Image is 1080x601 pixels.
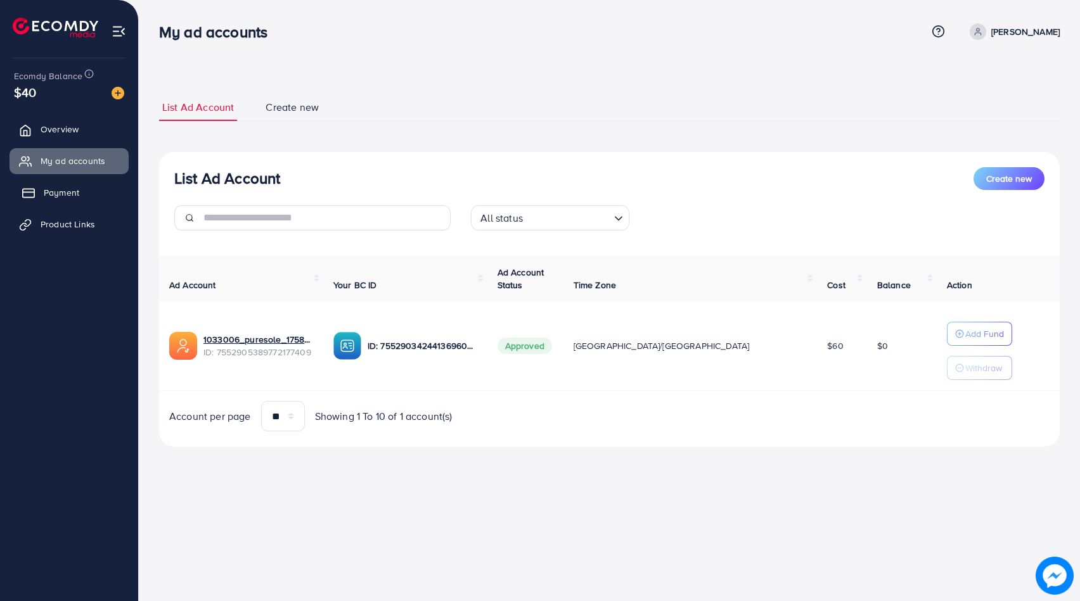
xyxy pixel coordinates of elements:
span: Ad Account Status [498,266,544,291]
span: Ecomdy Balance [14,70,82,82]
p: [PERSON_NAME] [991,24,1060,39]
span: Your BC ID [333,279,377,291]
span: $0 [877,339,888,352]
span: Balance [877,279,911,291]
input: Search for option [527,206,609,227]
img: menu [112,24,126,39]
a: My ad accounts [10,148,129,174]
h3: List Ad Account [174,169,280,187]
img: logo [13,18,98,37]
span: Approved [498,338,552,354]
span: All status [478,209,525,227]
span: My ad accounts [41,155,105,167]
img: ic-ba-acc.ded83a64.svg [333,332,361,360]
a: Overview [10,117,129,142]
h3: My ad accounts [159,23,278,41]
span: List Ad Account [162,100,234,115]
span: Create new [986,172,1032,185]
a: [PERSON_NAME] [965,23,1060,40]
img: image [112,87,124,99]
a: 1033006_puresole_1758547841281 [203,333,313,346]
span: ID: 7552905389772177409 [203,346,313,358]
span: Ad Account [169,279,216,291]
span: Overview [41,123,79,136]
span: Time Zone [574,279,616,291]
span: Account per page [169,409,251,424]
a: Product Links [10,212,129,237]
span: Showing 1 To 10 of 1 account(s) [315,409,453,424]
span: Action [947,279,972,291]
span: $60 [827,339,843,352]
button: Create new [974,167,1045,190]
p: ID: 7552903424413696008 [368,338,477,353]
button: Withdraw [947,356,1012,380]
button: Add Fund [947,322,1012,346]
span: [GEOGRAPHIC_DATA]/[GEOGRAPHIC_DATA] [574,339,750,352]
div: <span class='underline'>1033006_puresole_1758547841281</span></br>7552905389772177409 [203,333,313,359]
span: Payment [44,186,79,199]
img: ic-ads-acc.e4c84228.svg [169,332,197,360]
span: Cost [827,279,845,291]
span: $40 [14,83,36,101]
img: image [1036,557,1074,595]
span: Create new [266,100,319,115]
p: Add Fund [965,326,1004,341]
p: Withdraw [965,360,1002,376]
div: Search for option [471,205,629,231]
a: Payment [10,180,129,205]
span: Product Links [41,218,95,231]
